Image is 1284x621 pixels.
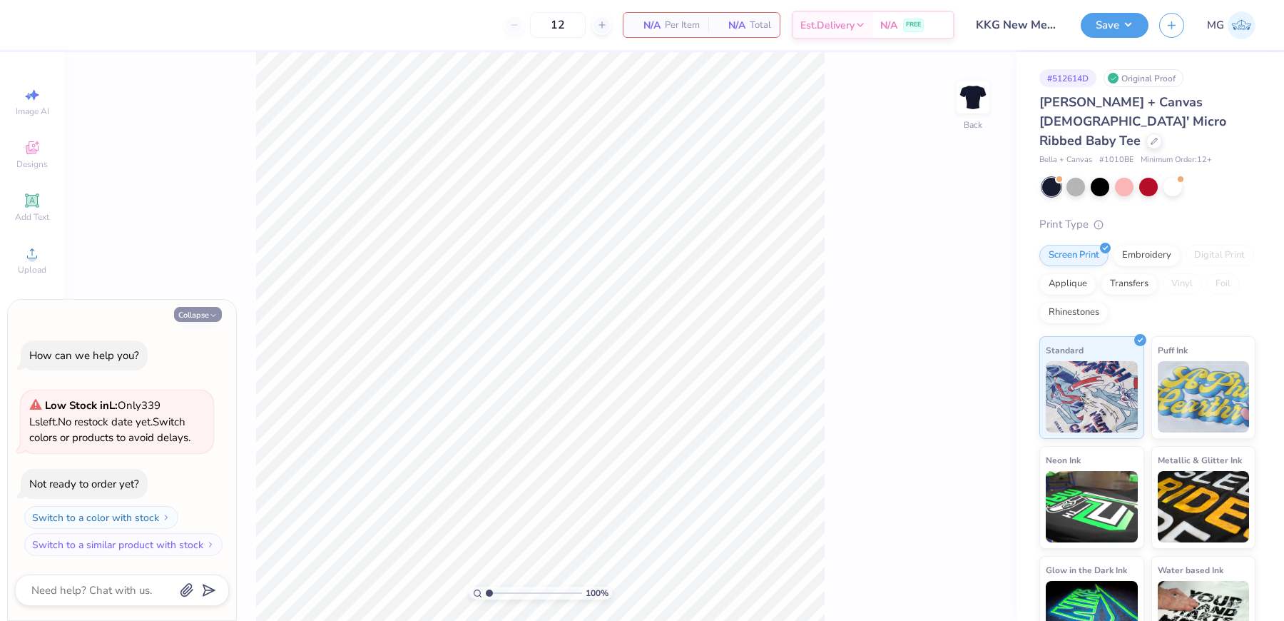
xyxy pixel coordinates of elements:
[1162,273,1202,295] div: Vinyl
[1113,245,1181,266] div: Embroidery
[1185,245,1254,266] div: Digital Print
[1228,11,1255,39] img: Mary Grace
[1046,562,1127,577] span: Glow in the Dark Ink
[1104,69,1183,87] div: Original Proof
[665,18,700,33] span: Per Item
[16,158,48,170] span: Designs
[586,587,608,600] span: 100 %
[1046,361,1138,433] img: Standard
[16,106,49,117] span: Image AI
[1046,471,1138,542] img: Neon Ink
[965,11,1070,39] input: Untitled Design
[1101,273,1158,295] div: Transfers
[1207,11,1255,39] a: MG
[1039,273,1096,295] div: Applique
[1081,13,1148,38] button: Save
[24,533,223,556] button: Switch to a similar product with stock
[1206,273,1240,295] div: Foil
[29,477,139,491] div: Not ready to order yet?
[1141,154,1212,166] span: Minimum Order: 12 +
[1158,453,1242,468] span: Metallic & Glitter Ink
[174,307,222,322] button: Collapse
[1158,562,1223,577] span: Water based Ink
[717,18,745,33] span: N/A
[632,18,661,33] span: N/A
[1039,69,1096,87] div: # 512614D
[15,211,49,223] span: Add Text
[959,83,987,111] img: Back
[750,18,771,33] span: Total
[1158,343,1188,358] span: Puff Ink
[45,398,118,413] strong: Low Stock in L :
[24,506,178,529] button: Switch to a color with stock
[1039,216,1255,233] div: Print Type
[29,348,139,363] div: How can we help you?
[1039,154,1092,166] span: Bella + Canvas
[18,264,46,276] span: Upload
[800,18,855,33] span: Est. Delivery
[1158,471,1250,542] img: Metallic & Glitter Ink
[1099,154,1133,166] span: # 1010BE
[880,18,897,33] span: N/A
[29,398,190,445] span: Only 339 Ls left. Switch colors or products to avoid delays.
[1207,17,1224,34] span: MG
[1039,245,1109,266] div: Screen Print
[206,540,215,549] img: Switch to a similar product with stock
[162,513,170,522] img: Switch to a color with stock
[1046,453,1081,468] span: Neon Ink
[1046,343,1084,358] span: Standard
[906,20,921,30] span: FREE
[1039,302,1109,323] div: Rhinestones
[58,415,153,429] span: No restock date yet.
[530,12,586,38] input: – –
[1158,361,1250,433] img: Puff Ink
[1039,94,1226,149] span: [PERSON_NAME] + Canvas [DEMOGRAPHIC_DATA]' Micro Ribbed Baby Tee
[964,118,982,131] div: Back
